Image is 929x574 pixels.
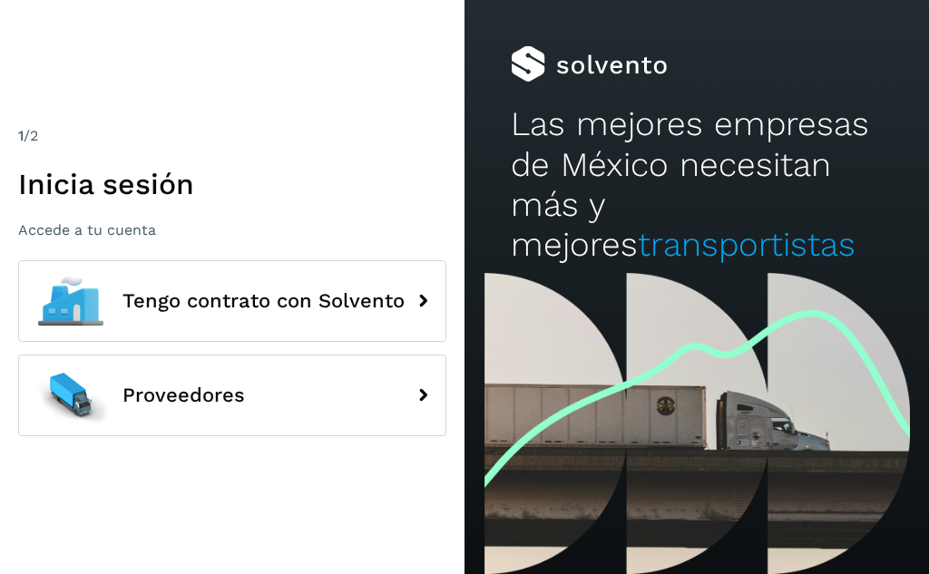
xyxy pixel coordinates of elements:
span: Proveedores [122,384,245,406]
h1: Inicia sesión [18,167,446,201]
button: Proveedores [18,355,446,436]
span: transportistas [638,225,856,264]
div: /2 [18,125,446,147]
span: Tengo contrato con Solvento [122,290,405,312]
button: Tengo contrato con Solvento [18,260,446,342]
h2: Las mejores empresas de México necesitan más y mejores [511,104,883,266]
span: 1 [18,127,24,144]
p: Accede a tu cuenta [18,221,446,238]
